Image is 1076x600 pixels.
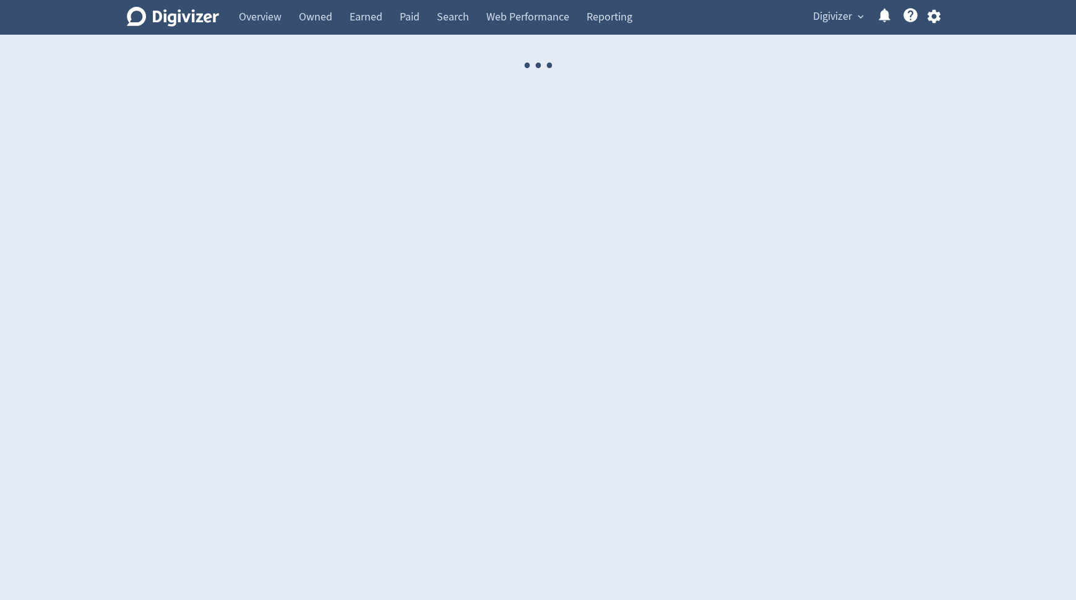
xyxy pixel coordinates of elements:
[544,35,555,97] span: ·
[522,35,533,97] span: ·
[809,7,867,27] button: Digivizer
[533,35,544,97] span: ·
[813,7,852,27] span: Digivizer
[855,11,866,22] span: expand_more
